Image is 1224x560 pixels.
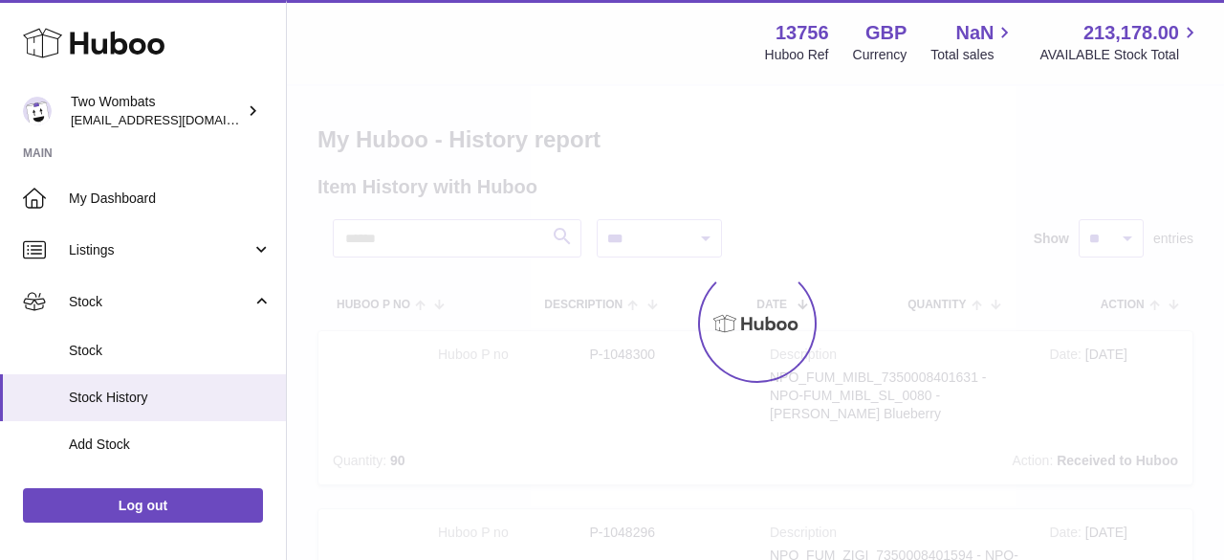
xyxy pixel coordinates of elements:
[765,46,829,64] div: Huboo Ref
[71,93,243,129] div: Two Wombats
[776,20,829,46] strong: 13756
[853,46,907,64] div: Currency
[930,46,1016,64] span: Total sales
[23,488,263,523] a: Log out
[69,482,272,501] span: Delivery History
[955,20,994,46] span: NaN
[865,20,907,46] strong: GBP
[1039,20,1201,64] a: 213,178.00 AVAILABLE Stock Total
[69,342,272,360] span: Stock
[23,97,52,125] img: internalAdmin-13756@internal.huboo.com
[71,112,281,127] span: [EMAIL_ADDRESS][DOMAIN_NAME]
[930,20,1016,64] a: NaN Total sales
[1083,20,1179,46] span: 213,178.00
[69,190,272,208] span: My Dashboard
[1039,46,1201,64] span: AVAILABLE Stock Total
[69,293,251,311] span: Stock
[69,436,272,454] span: Add Stock
[69,241,251,259] span: Listings
[69,389,272,407] span: Stock History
